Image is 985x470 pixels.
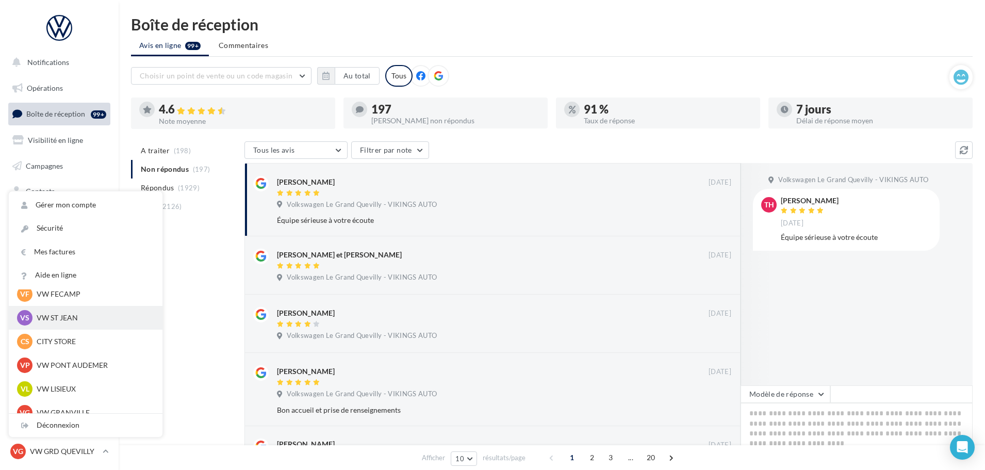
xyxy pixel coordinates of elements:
[335,67,380,85] button: Au total
[764,200,774,210] span: TH
[9,414,162,437] div: Déconnexion
[287,390,437,399] span: Volkswagen Le Grand Quevilly - VIKINGS AUTO
[277,215,664,225] div: Équipe sérieuse à votre écoute
[27,58,69,67] span: Notifications
[244,141,348,159] button: Tous les avis
[709,441,731,450] span: [DATE]
[451,451,477,466] button: 10
[709,251,731,260] span: [DATE]
[602,449,619,466] span: 3
[483,453,526,463] span: résultats/page
[781,197,839,204] div: [PERSON_NAME]
[140,71,292,80] span: Choisir un point de vente ou un code magasin
[21,384,29,394] span: VL
[385,65,413,87] div: Tous
[9,217,162,240] a: Sécurité
[37,408,150,418] p: VW GRANVILLE
[709,367,731,377] span: [DATE]
[781,232,931,242] div: Équipe sérieuse à votre écoute
[6,77,112,99] a: Opérations
[317,67,380,85] button: Au total
[6,103,112,125] a: Boîte de réception99+
[6,129,112,151] a: Visibilité en ligne
[141,183,174,193] span: Répondus
[277,405,664,415] div: Bon accueil et prise de renseignements
[20,289,29,299] span: VF
[277,177,335,187] div: [PERSON_NAME]
[277,366,335,377] div: [PERSON_NAME]
[160,202,182,210] span: (2126)
[796,104,964,115] div: 7 jours
[20,313,29,323] span: VS
[159,104,327,116] div: 4.6
[6,181,112,202] a: Contacts
[159,118,327,125] div: Note moyenne
[219,40,268,51] span: Commentaires
[9,193,162,217] a: Gérer mon compte
[6,206,112,228] a: Médiathèque
[351,141,429,159] button: Filtrer par note
[178,184,200,192] span: (1929)
[796,117,964,124] div: Délai de réponse moyen
[6,257,112,288] a: PLV et print personnalisable
[131,67,311,85] button: Choisir un point de vente ou un code magasin
[37,360,150,370] p: VW PONT AUDEMER
[277,250,402,260] div: [PERSON_NAME] et [PERSON_NAME]
[371,117,539,124] div: [PERSON_NAME] non répondus
[287,273,437,282] span: Volkswagen Le Grand Quevilly - VIKINGS AUTO
[91,110,106,119] div: 99+
[643,449,660,466] span: 20
[9,240,162,264] a: Mes factures
[584,449,600,466] span: 2
[141,145,170,156] span: A traiter
[37,289,150,299] p: VW FECAMP
[20,360,30,370] span: VP
[778,175,928,185] span: Volkswagen Le Grand Quevilly - VIKINGS AUTO
[21,336,29,347] span: CS
[781,219,803,228] span: [DATE]
[8,442,110,461] a: VG VW GRD QUEVILLY
[37,336,150,347] p: CITY STORE
[277,439,335,449] div: [PERSON_NAME]
[741,385,830,403] button: Modèle de réponse
[6,292,112,322] a: Campagnes DataOnDemand
[287,331,437,341] span: Volkswagen Le Grand Quevilly - VIKINGS AUTO
[26,109,85,118] span: Boîte de réception
[6,232,112,254] a: Calendrier
[371,104,539,115] div: 197
[131,17,973,32] div: Boîte de réception
[564,449,580,466] span: 1
[584,104,752,115] div: 91 %
[9,264,162,287] a: Aide en ligne
[28,136,83,144] span: Visibilité en ligne
[950,435,975,460] div: Open Intercom Messenger
[253,145,295,154] span: Tous les avis
[709,309,731,318] span: [DATE]
[6,52,108,73] button: Notifications
[709,178,731,187] span: [DATE]
[622,449,639,466] span: ...
[30,446,98,457] p: VW GRD QUEVILLY
[277,308,335,318] div: [PERSON_NAME]
[13,446,23,457] span: VG
[37,313,150,323] p: VW ST JEAN
[37,384,150,394] p: VW LISIEUX
[584,117,752,124] div: Taux de réponse
[27,84,63,92] span: Opérations
[455,455,464,463] span: 10
[174,147,191,155] span: (198)
[20,408,30,418] span: VG
[26,187,55,196] span: Contacts
[26,161,63,170] span: Campagnes
[6,155,112,177] a: Campagnes
[287,200,437,209] span: Volkswagen Le Grand Quevilly - VIKINGS AUTO
[422,453,445,463] span: Afficher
